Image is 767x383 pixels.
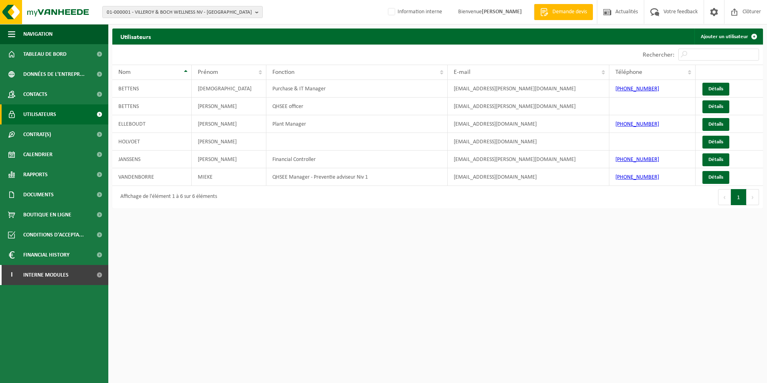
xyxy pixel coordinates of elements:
td: [EMAIL_ADDRESS][DOMAIN_NAME] [448,133,609,151]
td: HOLVOET [112,133,192,151]
td: VANDENBORRE [112,168,192,186]
td: QHSEE Manager - Preventie adviseur Niv 1 [266,168,448,186]
button: 01-000001 - VILLEROY & BOCH WELLNESS NV - [GEOGRAPHIC_DATA] [102,6,263,18]
span: Prénom [198,69,218,75]
button: Previous [718,189,731,205]
span: Tableau de bord [23,44,67,64]
a: [PHONE_NUMBER] [615,121,659,127]
span: Utilisateurs [23,104,56,124]
span: Boutique en ligne [23,205,71,225]
span: Conditions d'accepta... [23,225,84,245]
h2: Utilisateurs [112,29,159,44]
td: Plant Manager [266,115,448,133]
label: Rechercher: [643,52,674,58]
span: Navigation [23,24,53,44]
label: Information interne [386,6,442,18]
td: [PERSON_NAME] [192,98,266,115]
div: Affichage de l'élément 1 à 6 sur 6 éléments [116,190,217,204]
td: BETTENS [112,80,192,98]
td: QHSEE officer [266,98,448,115]
span: Contrat(s) [23,124,51,145]
td: Financial Controller [266,151,448,168]
span: Contacts [23,84,47,104]
span: Téléphone [615,69,642,75]
strong: [PERSON_NAME] [482,9,522,15]
td: Purchase & IT Manager [266,80,448,98]
a: Demande devis [534,4,593,20]
td: [EMAIL_ADDRESS][DOMAIN_NAME] [448,115,609,133]
td: JANSSENS [112,151,192,168]
span: 01-000001 - VILLEROY & BOCH WELLNESS NV - [GEOGRAPHIC_DATA] [107,6,252,18]
td: [EMAIL_ADDRESS][PERSON_NAME][DOMAIN_NAME] [448,151,609,168]
a: [PHONE_NUMBER] [615,157,659,163]
span: Demande devis [550,8,589,16]
span: Financial History [23,245,69,265]
td: [DEMOGRAPHIC_DATA] [192,80,266,98]
a: [PHONE_NUMBER] [615,174,659,180]
td: BETTENS [112,98,192,115]
a: Détails [702,100,729,113]
a: Ajouter un utilisateur [694,29,762,45]
td: [PERSON_NAME] [192,133,266,151]
a: Détails [702,153,729,166]
td: [PERSON_NAME] [192,115,266,133]
a: Détails [702,171,729,184]
td: ELLEBOUDT [112,115,192,133]
span: Rapports [23,165,48,185]
td: [EMAIL_ADDRESS][PERSON_NAME][DOMAIN_NAME] [448,98,609,115]
span: Calendrier [23,145,53,165]
button: 1 [731,189,747,205]
span: Interne modules [23,265,69,285]
span: Nom [118,69,131,75]
span: I [8,265,15,285]
td: [EMAIL_ADDRESS][DOMAIN_NAME] [448,168,609,186]
span: Fonction [272,69,294,75]
a: Détails [702,83,729,96]
a: [PHONE_NUMBER] [615,86,659,92]
button: Next [747,189,759,205]
a: Détails [702,118,729,131]
td: [PERSON_NAME] [192,151,266,168]
span: Données de l'entrepr... [23,64,85,84]
td: [EMAIL_ADDRESS][PERSON_NAME][DOMAIN_NAME] [448,80,609,98]
td: MIEKE [192,168,266,186]
span: E-mail [454,69,471,75]
span: Documents [23,185,54,205]
a: Détails [702,136,729,149]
